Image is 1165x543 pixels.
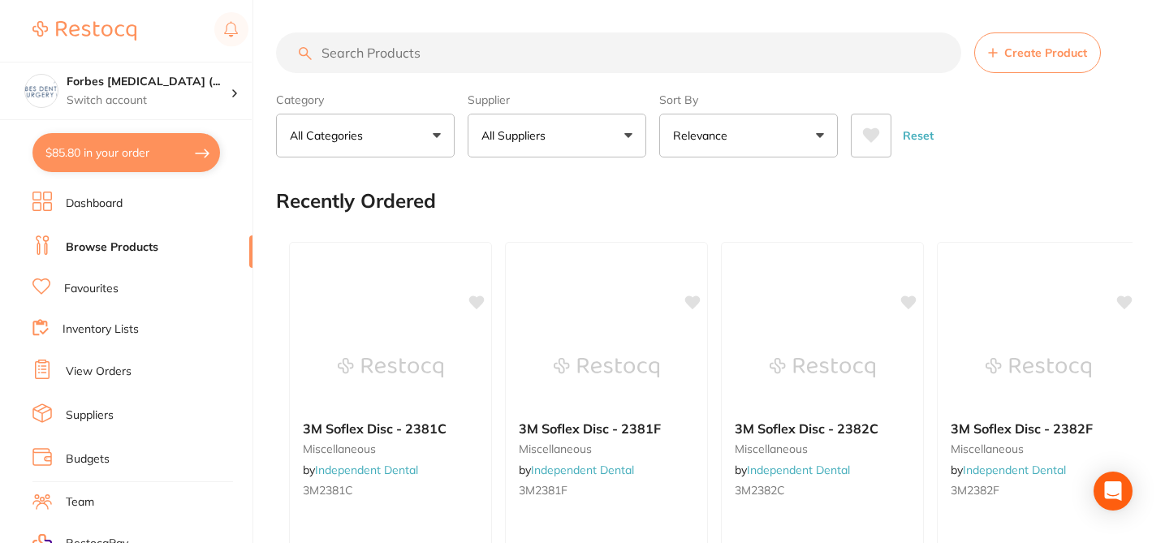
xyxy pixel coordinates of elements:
[963,463,1066,477] a: Independent Dental
[303,463,418,477] span: by
[25,75,58,107] img: Forbes Dental Surgery (DentalTown 6)
[303,421,478,436] b: 3M Soflex Disc - 2381C
[531,463,634,477] a: Independent Dental
[303,484,478,497] small: 3M2381C
[32,133,220,172] button: $85.80 in your order
[276,32,961,73] input: Search Products
[898,114,938,157] button: Reset
[276,114,455,157] button: All Categories
[986,327,1091,408] img: 3M Soflex Disc - 2382F
[659,93,838,107] label: Sort By
[66,196,123,212] a: Dashboard
[974,32,1101,73] button: Create Product
[673,127,734,144] p: Relevance
[66,239,158,256] a: Browse Products
[338,327,443,408] img: 3M Soflex Disc - 2381C
[735,421,910,436] b: 3M Soflex Disc - 2382C
[32,21,136,41] img: Restocq Logo
[315,463,418,477] a: Independent Dental
[276,190,436,213] h2: Recently Ordered
[951,442,1126,455] small: miscellaneous
[67,74,231,90] h4: Forbes Dental Surgery (DentalTown 6)
[770,327,875,408] img: 3M Soflex Disc - 2382C
[276,93,455,107] label: Category
[303,442,478,455] small: miscellaneous
[468,93,646,107] label: Supplier
[519,484,694,497] small: 3M2381F
[290,127,369,144] p: All Categories
[66,364,132,380] a: View Orders
[747,463,850,477] a: Independent Dental
[468,114,646,157] button: All Suppliers
[1094,472,1133,511] div: Open Intercom Messenger
[1004,46,1087,59] span: Create Product
[66,494,94,511] a: Team
[951,421,1126,436] b: 3M Soflex Disc - 2382F
[519,421,694,436] b: 3M Soflex Disc - 2381F
[64,281,119,297] a: Favourites
[554,327,659,408] img: 3M Soflex Disc - 2381F
[951,484,1126,497] small: 3M2382F
[63,321,139,338] a: Inventory Lists
[735,484,910,497] small: 3M2382C
[951,463,1066,477] span: by
[66,407,114,424] a: Suppliers
[519,463,634,477] span: by
[66,451,110,468] a: Budgets
[67,93,231,109] p: Switch account
[659,114,838,157] button: Relevance
[519,442,694,455] small: miscellaneous
[735,442,910,455] small: miscellaneous
[481,127,552,144] p: All Suppliers
[735,463,850,477] span: by
[32,12,136,50] a: Restocq Logo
